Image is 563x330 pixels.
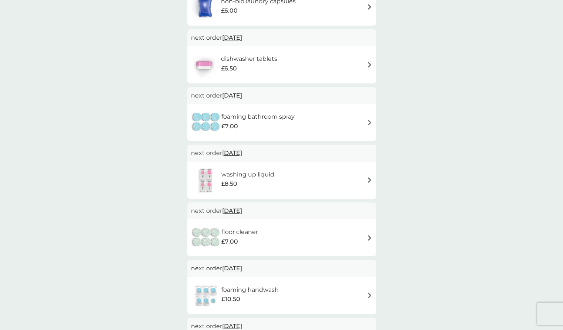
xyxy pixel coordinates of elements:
h6: floor cleaner [221,227,258,237]
img: arrow right [367,4,372,10]
span: £7.00 [221,122,238,131]
h6: foaming handwash [221,285,279,295]
span: £6.00 [221,6,238,16]
span: [DATE] [222,30,242,45]
h6: washing up liquid [221,170,274,179]
img: arrow right [367,235,372,241]
span: £7.00 [221,237,238,247]
p: next order [191,148,372,158]
img: arrow right [367,293,372,298]
h6: dishwasher tablets [221,54,277,64]
span: [DATE] [222,261,242,275]
span: £8.50 [221,179,237,189]
span: [DATE] [222,146,242,160]
span: [DATE] [222,88,242,103]
span: £6.50 [221,64,237,73]
p: next order [191,206,372,216]
img: foaming bathroom spray [191,109,221,135]
img: arrow right [367,177,372,183]
img: floor cleaner [191,225,221,251]
img: arrow right [367,62,372,67]
span: £10.50 [221,294,240,304]
p: next order [191,264,372,273]
span: [DATE] [222,204,242,218]
p: next order [191,33,372,43]
p: next order [191,91,372,100]
h6: foaming bathroom spray [221,112,295,122]
img: dishwasher tablets [191,52,217,78]
img: arrow right [367,120,372,125]
img: foaming handwash [191,283,221,308]
img: washing up liquid [191,167,221,193]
